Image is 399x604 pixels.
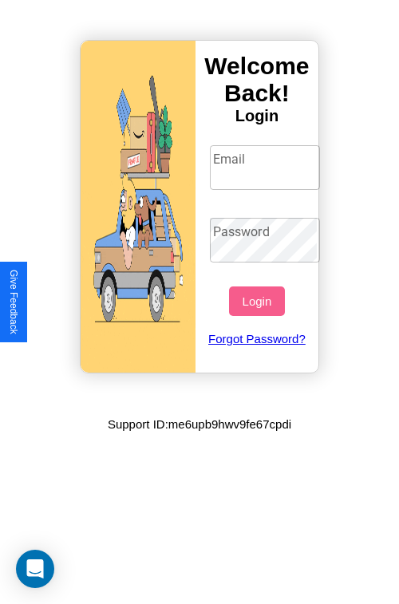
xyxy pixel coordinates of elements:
[196,53,318,107] h3: Welcome Back!
[108,413,291,435] p: Support ID: me6upb9hwv9fe67cpdi
[16,550,54,588] div: Open Intercom Messenger
[196,107,318,125] h4: Login
[229,286,284,316] button: Login
[8,270,19,334] div: Give Feedback
[81,41,196,373] img: gif
[202,316,313,361] a: Forgot Password?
